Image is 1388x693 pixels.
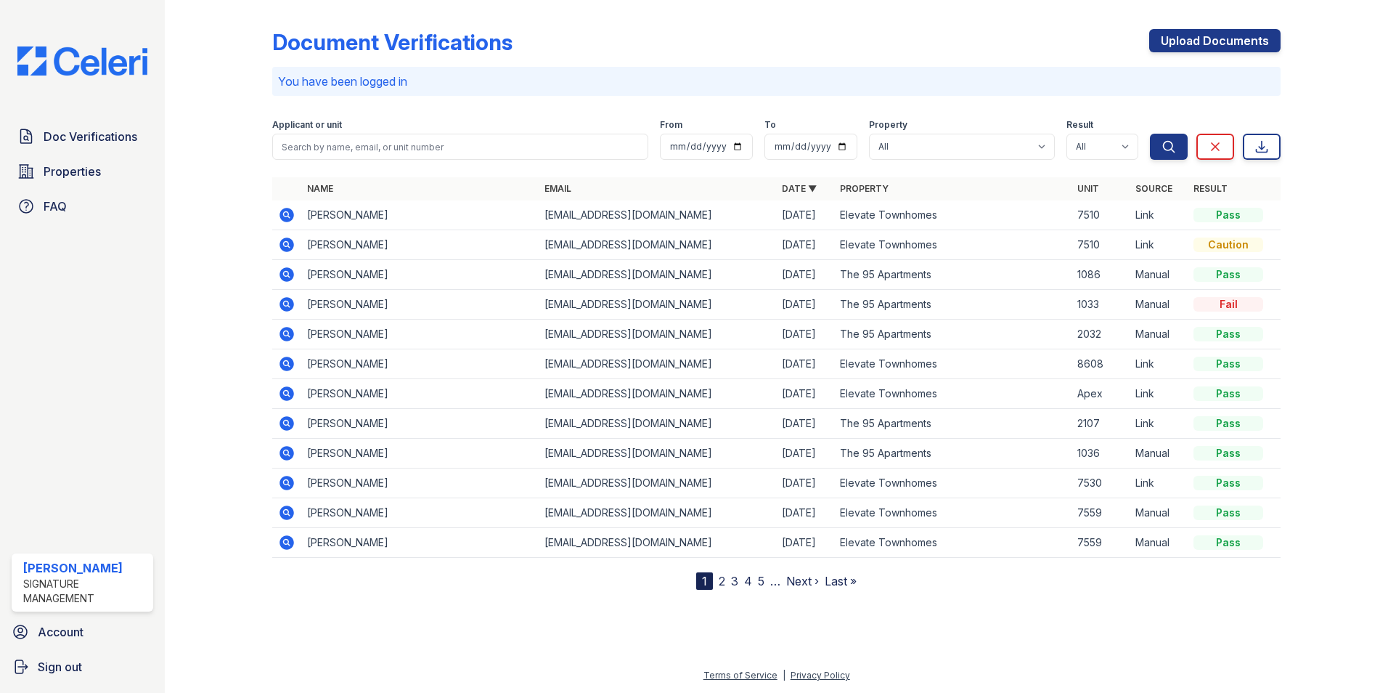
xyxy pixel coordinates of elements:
a: Last » [825,574,857,588]
td: Manual [1130,260,1188,290]
td: [PERSON_NAME] [301,200,539,230]
a: Account [6,617,159,647]
td: [PERSON_NAME] [301,439,539,469]
a: Upload Documents [1149,29,1281,52]
div: Pass [1193,535,1263,550]
div: Pass [1193,506,1263,520]
td: [DATE] [776,379,834,409]
div: Pass [1193,386,1263,401]
label: To [764,119,776,131]
td: [DATE] [776,260,834,290]
a: Next › [786,574,819,588]
td: [DATE] [776,349,834,379]
p: You have been logged in [278,73,1275,90]
td: [EMAIL_ADDRESS][DOMAIN_NAME] [539,320,776,349]
td: Elevate Townhomes [834,469,1071,498]
td: [EMAIL_ADDRESS][DOMAIN_NAME] [539,260,776,290]
div: Caution [1193,238,1263,252]
div: Pass [1193,267,1263,282]
td: Link [1130,469,1188,498]
td: Link [1130,349,1188,379]
td: [PERSON_NAME] [301,349,539,379]
td: [EMAIL_ADDRESS][DOMAIN_NAME] [539,469,776,498]
td: Manual [1130,290,1188,320]
a: Date ▼ [782,183,817,194]
td: Manual [1130,528,1188,558]
td: 1033 [1071,290,1130,320]
div: Pass [1193,476,1263,490]
td: [DATE] [776,469,834,498]
td: Elevate Townhomes [834,349,1071,379]
td: 2032 [1071,320,1130,349]
td: Link [1130,200,1188,230]
td: The 95 Apartments [834,260,1071,290]
input: Search by name, email, or unit number [272,134,648,160]
td: Apex [1071,379,1130,409]
td: Link [1130,379,1188,409]
td: The 95 Apartments [834,409,1071,439]
div: Pass [1193,416,1263,431]
span: FAQ [44,198,67,215]
td: [PERSON_NAME] [301,290,539,320]
td: [EMAIL_ADDRESS][DOMAIN_NAME] [539,439,776,469]
span: Properties [44,163,101,180]
td: 2107 [1071,409,1130,439]
div: [PERSON_NAME] [23,559,147,577]
a: Sign out [6,652,159,681]
td: [EMAIL_ADDRESS][DOMAIN_NAME] [539,290,776,320]
td: Elevate Townhomes [834,200,1071,230]
label: Applicant or unit [272,119,342,131]
div: | [783,670,785,681]
div: Pass [1193,208,1263,222]
td: [DATE] [776,528,834,558]
td: 7559 [1071,498,1130,528]
td: The 95 Apartments [834,290,1071,320]
td: 8608 [1071,349,1130,379]
td: [DATE] [776,498,834,528]
td: The 95 Apartments [834,439,1071,469]
td: Elevate Townhomes [834,528,1071,558]
td: Manual [1130,498,1188,528]
td: 1086 [1071,260,1130,290]
a: Doc Verifications [12,122,153,151]
span: Account [38,623,83,641]
a: Privacy Policy [791,670,850,681]
td: [PERSON_NAME] [301,409,539,439]
td: [PERSON_NAME] [301,230,539,260]
td: Elevate Townhomes [834,379,1071,409]
td: [DATE] [776,439,834,469]
div: 1 [696,572,713,590]
a: Result [1193,183,1228,194]
td: [DATE] [776,230,834,260]
td: Elevate Townhomes [834,230,1071,260]
td: [EMAIL_ADDRESS][DOMAIN_NAME] [539,349,776,379]
span: … [770,572,780,590]
td: [PERSON_NAME] [301,260,539,290]
div: Pass [1193,327,1263,341]
a: Terms of Service [703,670,777,681]
label: From [660,119,682,131]
td: [EMAIL_ADDRESS][DOMAIN_NAME] [539,379,776,409]
td: Link [1130,230,1188,260]
td: [DATE] [776,409,834,439]
td: [EMAIL_ADDRESS][DOMAIN_NAME] [539,200,776,230]
a: 2 [719,574,725,588]
a: Email [544,183,571,194]
a: 4 [744,574,752,588]
td: [EMAIL_ADDRESS][DOMAIN_NAME] [539,528,776,558]
td: [PERSON_NAME] [301,379,539,409]
td: Manual [1130,320,1188,349]
td: [PERSON_NAME] [301,528,539,558]
a: 5 [758,574,764,588]
td: [EMAIL_ADDRESS][DOMAIN_NAME] [539,498,776,528]
td: [PERSON_NAME] [301,320,539,349]
label: Result [1066,119,1093,131]
td: [EMAIL_ADDRESS][DOMAIN_NAME] [539,230,776,260]
a: 3 [731,574,738,588]
td: [DATE] [776,290,834,320]
img: CE_Logo_Blue-a8612792a0a2168367f1c8372b55b34899dd931a85d93a1a3d3e32e68fde9ad4.png [6,46,159,76]
a: Name [307,183,333,194]
td: Link [1130,409,1188,439]
a: Properties [12,157,153,186]
td: 7510 [1071,200,1130,230]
